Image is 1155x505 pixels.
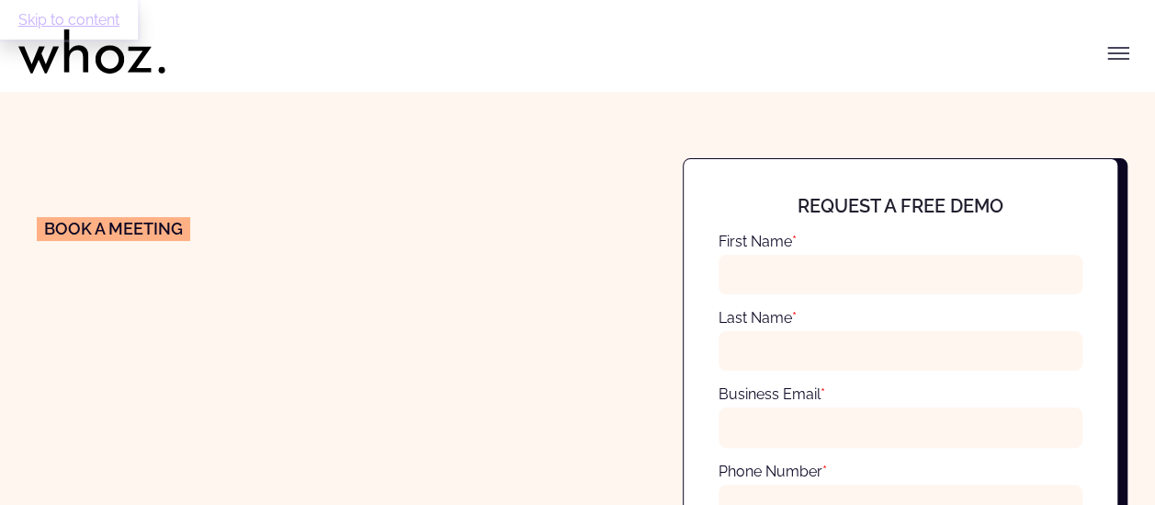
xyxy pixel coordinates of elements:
label: First Name [719,233,797,250]
span: Book a meeting [44,221,183,237]
label: Phone Number [719,463,827,480]
iframe: Chatbot [1034,384,1129,479]
label: Last Name [719,309,797,327]
h4: Request a free demo [737,196,1064,216]
label: Business Email [719,385,825,403]
button: Toggle menu [1100,35,1137,72]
